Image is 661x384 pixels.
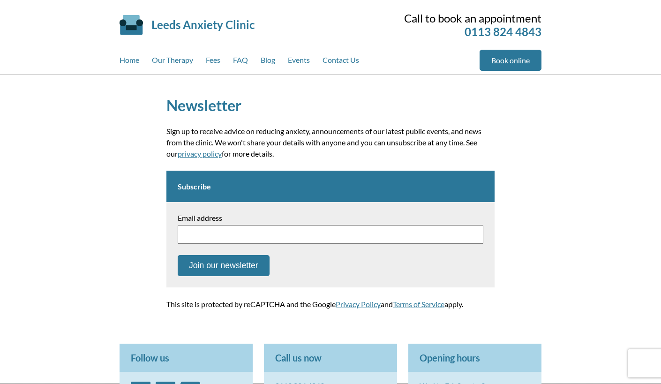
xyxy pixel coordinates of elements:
a: 0113 824 4843 [465,25,541,38]
a: Home [120,50,139,75]
a: privacy policy [178,149,222,158]
a: FAQ [233,50,248,75]
label: Email address [178,213,483,222]
p: Opening hours [408,344,541,372]
p: Sign up to receive advice on reducing anxiety, announcements of our latest public events, and new... [166,126,495,159]
a: Events [288,50,310,75]
a: Terms of Service [393,300,444,309]
h2: Subscribe [166,171,495,202]
a: Fees [206,50,220,75]
a: Leeds Anxiety Clinic [151,18,255,31]
a: Our Therapy [152,50,193,75]
h1: Newsletter [166,96,495,114]
a: Book online [480,50,541,71]
a: Blog [261,50,275,75]
p: Follow us [120,344,253,372]
p: This site is protected by reCAPTCHA and the Google and apply. [166,299,495,310]
button: Join our newsletter [178,255,270,276]
p: Call us now [264,344,397,372]
a: Contact Us [323,50,359,75]
a: Privacy Policy [336,300,381,309]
